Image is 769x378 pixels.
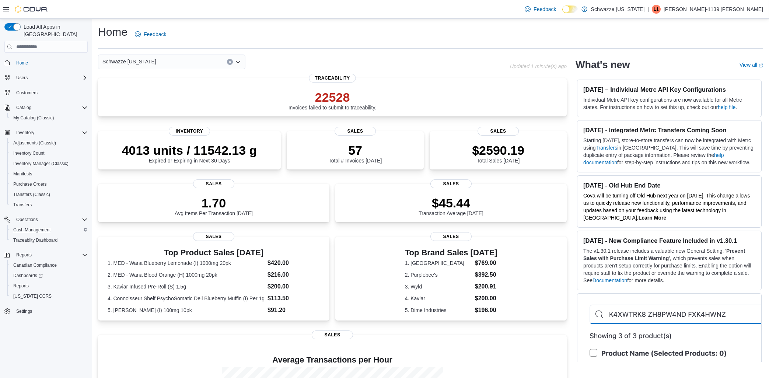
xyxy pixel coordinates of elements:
[16,105,31,111] span: Catalog
[10,113,88,122] span: My Catalog (Classic)
[227,59,233,65] button: Clear input
[1,127,91,138] button: Inventory
[175,196,253,210] p: 1.70
[10,200,35,209] a: Transfers
[510,63,567,69] p: Updated 1 minute(s) ago
[10,180,50,189] a: Purchase Orders
[405,248,497,257] h3: Top Brand Sales [DATE]
[10,169,88,178] span: Manifests
[1,57,91,68] button: Home
[475,306,497,315] dd: $196.00
[13,73,31,82] button: Users
[16,90,38,96] span: Customers
[16,130,34,136] span: Inventory
[10,113,57,122] a: My Catalog (Classic)
[329,143,382,164] div: Total # Invoices [DATE]
[7,260,91,270] button: Canadian Compliance
[475,282,497,291] dd: $200.91
[10,149,88,158] span: Inventory Count
[13,150,45,156] span: Inventory Count
[405,271,472,279] dt: 2. Purplebee's
[10,200,88,209] span: Transfers
[13,128,37,137] button: Inventory
[13,73,88,82] span: Users
[10,190,88,199] span: Transfers (Classic)
[102,57,156,66] span: Schwazze [US_STATE]
[478,127,519,136] span: Sales
[108,307,265,314] dt: 5. [PERSON_NAME] (I) 100mg 10pk
[7,225,91,235] button: Cash Management
[583,182,755,189] h3: [DATE] - Old Hub End Date
[144,31,166,38] span: Feedback
[576,59,630,71] h2: What's new
[534,6,556,13] span: Feedback
[430,179,472,188] span: Sales
[13,307,35,316] a: Settings
[10,190,53,199] a: Transfers (Classic)
[583,247,755,284] p: The v1.30.1 release includes a valuable new General Setting, ' ', which prevents sales when produ...
[13,251,35,259] button: Reports
[16,252,32,258] span: Reports
[1,306,91,316] button: Settings
[7,169,91,179] button: Manifests
[472,143,524,158] p: $2590.19
[13,103,88,112] span: Catalog
[759,63,763,68] svg: External link
[10,236,88,245] span: Traceabilty Dashboard
[175,196,253,216] div: Avg Items Per Transaction [DATE]
[13,128,88,137] span: Inventory
[235,59,241,65] button: Open list of options
[108,248,320,257] h3: Top Product Sales [DATE]
[664,5,763,14] p: [PERSON_NAME]-1139 [PERSON_NAME]
[13,293,52,299] span: [US_STATE] CCRS
[268,282,320,291] dd: $200.00
[10,281,32,290] a: Reports
[122,143,257,158] p: 4013 units / 11542.13 g
[15,6,48,13] img: Cova
[10,236,60,245] a: Traceabilty Dashboard
[16,75,28,81] span: Users
[419,196,483,216] div: Transaction Average [DATE]
[13,273,43,279] span: Dashboards
[13,251,88,259] span: Reports
[405,283,472,290] dt: 3. Wyld
[13,58,88,67] span: Home
[193,232,234,241] span: Sales
[10,225,88,234] span: Cash Management
[4,54,88,336] nav: Complex example
[7,270,91,281] a: Dashboards
[7,235,91,245] button: Traceabilty Dashboard
[405,295,472,302] dt: 4. Kaviar
[16,217,38,223] span: Operations
[562,6,578,13] input: Dark Mode
[335,127,376,136] span: Sales
[7,113,91,123] button: My Catalog (Classic)
[10,261,88,270] span: Canadian Compliance
[289,90,377,111] div: Invoices failed to submit to traceability.
[13,103,34,112] button: Catalog
[7,200,91,210] button: Transfers
[475,294,497,303] dd: $200.00
[268,259,320,267] dd: $420.00
[472,143,524,164] div: Total Sales [DATE]
[13,192,50,197] span: Transfers (Classic)
[312,330,353,339] span: Sales
[108,271,265,279] dt: 2. MED - Wana Blood Orange (H) 1000mg 20pk
[1,73,91,83] button: Users
[13,227,50,233] span: Cash Management
[98,25,127,39] h1: Home
[740,62,763,68] a: View allExternal link
[405,307,472,314] dt: 5. Dime Industries
[122,143,257,164] div: Expired or Expiring in Next 30 Days
[7,189,91,200] button: Transfers (Classic)
[583,126,755,134] h3: [DATE] - Integrated Metrc Transfers Coming Soon
[108,259,265,267] dt: 1. MED - Wana Blueberry Lemonade (I) 1000mg 20pk
[13,88,88,97] span: Customers
[475,259,497,267] dd: $769.00
[309,74,356,83] span: Traceability
[16,308,32,314] span: Settings
[718,104,735,110] a: help file
[13,88,41,97] a: Customers
[13,181,47,187] span: Purchase Orders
